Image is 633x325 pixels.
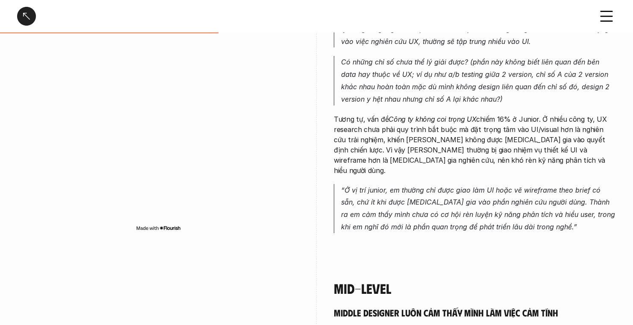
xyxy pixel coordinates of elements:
p: Có những chỉ số chưa thể lý giải được? (phần này không biết liên quan đến bên data hay thuộc về U... [341,56,616,105]
p: Tương tự, vấn đề chiếm 16% ở Junior. Ở nhiều công ty, UX research chưa phải quy trình bắt buộc mà... [334,114,616,176]
em: Công ty không coi trọng UX [389,115,476,123]
h5: Middle designer luôn cảm thấy mình làm việc cảm tính [334,307,616,319]
p: “Ở vị trí junior, em thường chỉ được giao làm UI hoặc vẽ wireframe theo brief có sẵn, chứ ít khi ... [341,184,616,233]
h4: Mid-level [334,280,616,296]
